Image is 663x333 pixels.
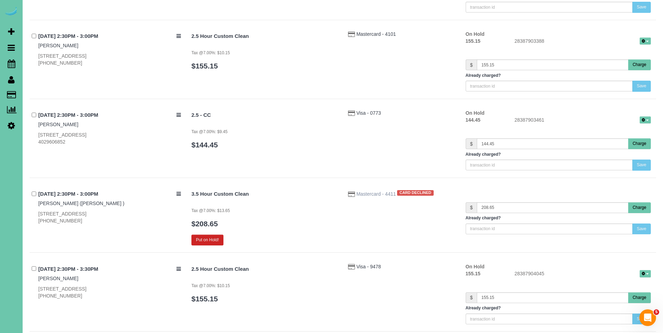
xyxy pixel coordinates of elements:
[466,81,633,91] input: transaction id
[466,292,477,303] span: $
[466,152,651,157] h5: Already charged?
[466,117,481,123] strong: 144.45
[191,208,230,213] small: Tax @7.00%: $13.65
[191,112,338,118] h4: 2.5 - CC
[191,62,218,70] a: $155.15
[356,31,396,37] a: Mastercard - 4101
[466,202,477,213] span: $
[191,220,218,228] a: $208.65
[509,116,656,125] div: 28387903461
[38,112,181,118] h4: [DATE] 2:30PM - 3:00PM
[356,191,397,197] a: Mastercard - 4411
[356,110,381,116] a: Visa - 0773
[191,295,218,303] a: $155.15
[466,264,484,269] strong: On Hold
[38,210,181,224] div: [STREET_ADDRESS] [PHONE_NUMBER]
[466,31,484,37] strong: On Hold
[191,266,338,272] h4: 2.5 Hour Custom Clean
[628,292,651,303] button: Charge
[38,266,181,272] h4: [DATE] 2:30PM - 3:30PM
[38,285,181,299] div: [STREET_ADDRESS] [PHONE_NUMBER]
[466,59,477,70] span: $
[191,141,218,149] a: $144.45
[4,7,18,17] img: Automaid Logo
[466,271,481,276] strong: 155.15
[191,129,228,134] small: Tax @7.00%: $9.45
[397,190,433,196] div: CARD DECLINED
[509,38,656,46] div: 28387903388
[466,73,651,78] h5: Already charged?
[191,191,338,197] h4: 3.5 Hour Custom Clean
[38,131,181,145] div: [STREET_ADDRESS] 4029606852
[466,306,651,310] h5: Already charged?
[466,224,633,234] input: transaction id
[466,160,633,170] input: transaction id
[628,202,651,213] button: Charge
[509,270,656,278] div: 28387904045
[466,138,477,149] span: $
[654,309,659,315] span: 5
[191,283,230,288] small: Tax @7.00%: $10.15
[38,191,181,197] h4: [DATE] 2:30PM - 3:00PM
[38,33,181,39] h4: [DATE] 2:30PM - 3:00PM
[38,276,78,281] a: [PERSON_NAME]
[38,52,181,66] div: [STREET_ADDRESS] [PHONE_NUMBER]
[628,59,651,70] button: Charge
[639,309,656,326] iframe: Intercom live chat
[191,235,223,245] button: Put on Hold!
[466,38,481,44] strong: 155.15
[466,110,484,116] strong: On Hold
[356,264,381,269] a: Visa - 9478
[628,138,651,149] button: Charge
[38,43,78,48] a: [PERSON_NAME]
[38,201,124,206] a: [PERSON_NAME] ([PERSON_NAME] )
[466,2,633,13] input: transaction id
[38,122,78,127] a: [PERSON_NAME]
[191,33,338,39] h4: 2.5 Hour Custom Clean
[466,314,633,324] input: transaction id
[466,216,651,220] h5: Already charged?
[191,50,230,55] small: Tax @7.00%: $10.15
